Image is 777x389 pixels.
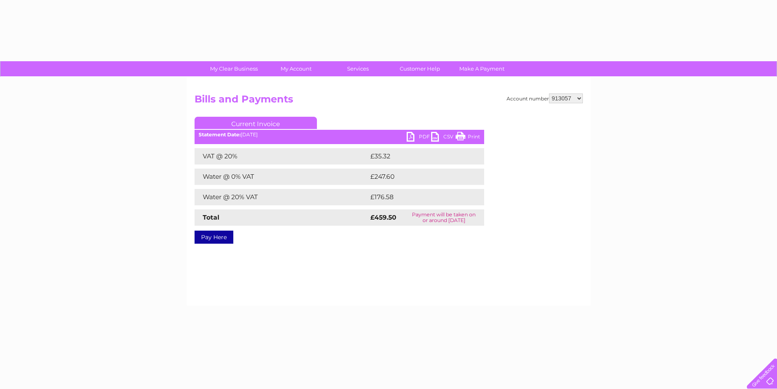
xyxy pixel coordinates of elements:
[324,61,392,76] a: Services
[448,61,516,76] a: Make A Payment
[407,132,431,144] a: PDF
[203,213,219,221] strong: Total
[195,169,368,185] td: Water @ 0% VAT
[195,132,484,138] div: [DATE]
[368,148,467,164] td: £35.32
[200,61,268,76] a: My Clear Business
[195,117,317,129] a: Current Invoice
[386,61,454,76] a: Customer Help
[195,231,233,244] a: Pay Here
[368,169,469,185] td: £247.60
[195,93,583,109] h2: Bills and Payments
[368,189,469,205] td: £176.58
[370,213,396,221] strong: £459.50
[456,132,480,144] a: Print
[195,148,368,164] td: VAT @ 20%
[195,189,368,205] td: Water @ 20% VAT
[431,132,456,144] a: CSV
[404,209,484,226] td: Payment will be taken on or around [DATE]
[507,93,583,103] div: Account number
[262,61,330,76] a: My Account
[199,131,241,138] b: Statement Date:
